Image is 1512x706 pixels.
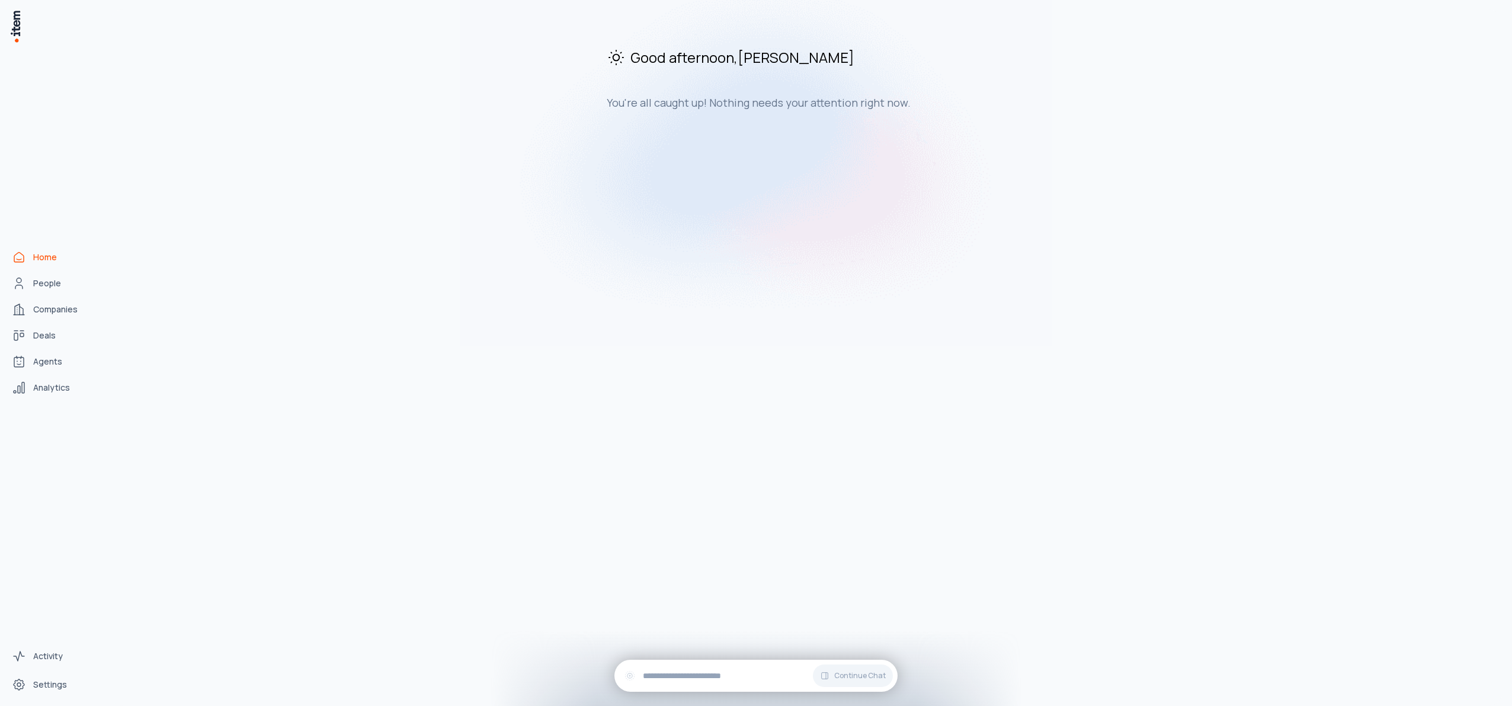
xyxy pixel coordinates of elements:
[9,9,21,43] img: Item Brain Logo
[813,665,893,687] button: Continue Chat
[7,298,97,321] a: Companies
[33,356,62,368] span: Agents
[7,324,97,347] a: Deals
[607,95,1005,110] h3: You're all caught up! Nothing needs your attention right now.
[7,644,97,668] a: Activity
[7,673,97,697] a: Settings
[7,245,97,269] a: Home
[33,382,70,394] span: Analytics
[33,650,63,662] span: Activity
[33,330,56,341] span: Deals
[607,47,1005,67] h2: Good afternoon , [PERSON_NAME]
[614,660,898,692] div: Continue Chat
[33,304,78,315] span: Companies
[7,376,97,400] a: Analytics
[33,251,57,263] span: Home
[7,350,97,373] a: Agents
[33,277,61,289] span: People
[33,679,67,691] span: Settings
[834,671,886,681] span: Continue Chat
[7,271,97,295] a: People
